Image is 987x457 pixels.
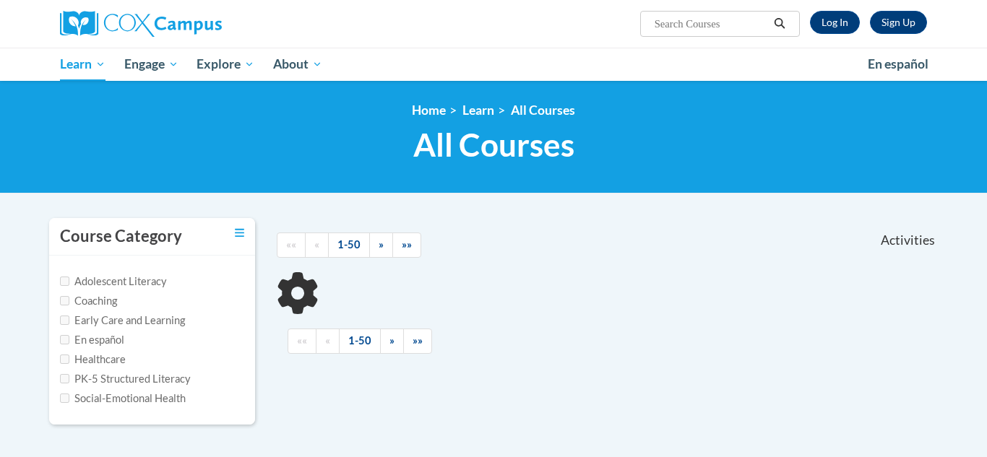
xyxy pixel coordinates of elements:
a: About [264,48,332,81]
a: All Courses [511,103,575,118]
a: Engage [115,48,188,81]
button: Search [769,15,790,32]
span: « [325,334,330,347]
input: Checkbox for Options [60,335,69,344]
label: Early Care and Learning [60,313,185,328]
a: Home [412,103,446,118]
a: Next [369,232,393,258]
a: Explore [187,48,264,81]
a: Learn [462,103,494,118]
input: Search Courses [653,15,769,32]
input: Checkbox for Options [60,354,69,364]
input: Checkbox for Options [60,393,69,403]
span: Engage [124,56,178,73]
span: En español [868,56,928,71]
span: « [314,238,319,251]
a: End [392,232,421,258]
a: Begining [277,232,306,258]
a: End [403,328,432,354]
label: Coaching [60,293,117,309]
span: Learn [60,56,105,73]
span: Activities [881,232,935,248]
label: Social-Emotional Health [60,391,186,406]
span: »» [402,238,412,251]
span: All Courses [413,126,574,164]
a: 1-50 [328,232,370,258]
img: Cox Campus [60,11,222,37]
input: Checkbox for Options [60,296,69,305]
input: Checkbox for Options [60,277,69,286]
label: En español [60,332,124,348]
a: Previous [305,232,329,258]
span: Explore [197,56,254,73]
div: Main menu [38,48,949,81]
span: »» [413,334,423,347]
label: PK-5 Structured Literacy [60,371,191,387]
a: Toggle collapse [235,225,244,241]
a: Next [380,328,404,354]
span: » [379,238,384,251]
span: About [273,56,322,73]
a: Log In [810,11,860,34]
a: Cox Campus [60,11,335,37]
a: Begining [288,328,316,354]
h3: Course Category [60,225,182,248]
label: Adolescent Literacy [60,274,167,290]
a: Learn [51,48,115,81]
span: » [389,334,395,347]
a: 1-50 [339,328,381,354]
span: «« [286,238,296,251]
a: En español [858,49,938,79]
a: Register [870,11,927,34]
input: Checkbox for Options [60,374,69,383]
input: Checkbox for Options [60,315,69,325]
label: Healthcare [60,352,126,367]
span: «« [297,334,307,347]
a: Previous [316,328,340,354]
